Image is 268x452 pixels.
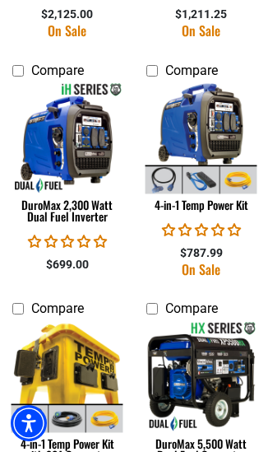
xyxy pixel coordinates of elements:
[2,82,132,194] img: DuroMax 2,300 Watt Dual Fuel Inverter
[146,6,256,23] div: $1,211.25
[12,24,122,37] div: On Sale
[11,405,47,441] div: Accessibility Menu
[146,245,256,262] div: $787.99
[165,301,218,316] span: Compare
[136,82,266,194] img: 4-in-1 Temp Power Kit
[146,199,256,211] div: 4-in-1 Temp Power Kit
[146,86,256,221] a: 4-in-1 Temp Power Kit 4-in-1 Temp Power Kit
[165,63,218,78] span: Compare
[2,320,132,432] img: 4-in-1 Temp Power Kit with 30A Generator
[146,263,256,276] div: On Sale
[12,86,122,232] a: DuroMax 2,300 Watt Dual Fuel Inverter DuroMax 2,300 Watt Dual Fuel Inverter
[12,6,122,23] div: $2,125.00
[162,222,241,238] span: 0.00 stars
[146,24,256,37] div: On Sale
[31,63,84,78] span: Compare
[12,199,122,222] div: DuroMax 2,300 Watt Dual Fuel Inverter
[28,234,107,249] span: 0.00 stars
[136,320,266,432] img: DuroMax 5,500 Watt Dual Fuel Generator
[12,256,122,273] div: $699.00
[31,301,84,316] span: Compare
